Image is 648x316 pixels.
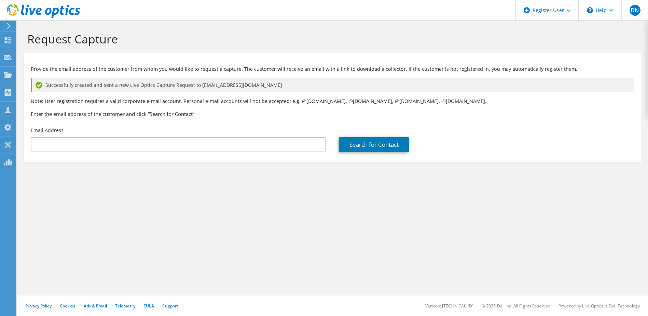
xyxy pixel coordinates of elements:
[27,32,634,46] h1: Request Capture
[162,303,178,309] a: Support
[31,65,634,73] p: Provide the email address of the customer from whom you would like to request a capture. The cust...
[630,5,640,16] span: DN
[482,303,550,309] li: © 2025 Dell Inc. All Rights Reserved
[31,110,634,118] h3: Enter the email address of the customer and click “Search for Contact”.
[84,303,107,309] a: Ads & Email
[339,137,409,152] a: Search for Contact
[587,7,593,13] svg: \n
[115,303,135,309] a: Telemetry
[143,303,154,309] a: EULA
[31,97,634,105] p: Note: User registration requires a valid corporate e-mail account. Personal e-mail accounts will ...
[425,303,473,309] li: Version: [TECHNICAL_ID]
[31,127,64,134] label: Email Address
[45,81,282,89] span: Successfully created and sent a new Live Optics Capture Request to [EMAIL_ADDRESS][DOMAIN_NAME]
[60,303,75,309] a: Cookies
[25,303,52,309] a: Privacy Policy
[559,303,640,309] li: Powered by Live Optics, a Dell Technology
